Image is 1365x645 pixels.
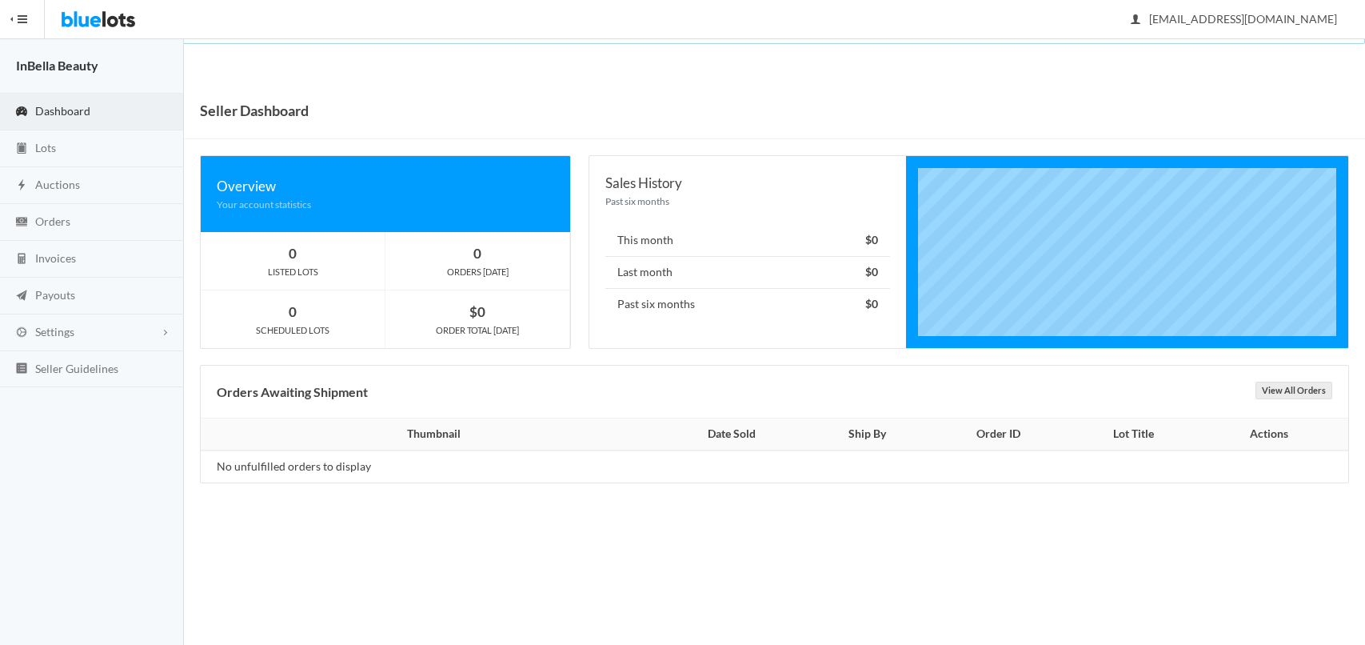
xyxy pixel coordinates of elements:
li: Last month [605,256,889,289]
ion-icon: cog [14,326,30,341]
div: ORDERS [DATE] [385,265,569,279]
strong: $0 [469,303,485,320]
div: Past six months [605,194,889,209]
b: Orders Awaiting Shipment [217,384,368,399]
strong: 0 [289,245,297,262]
th: Ship By [806,419,929,451]
span: Invoices [35,251,76,265]
th: Order ID [929,419,1068,451]
ion-icon: flash [14,178,30,194]
th: Date Sold [657,419,806,451]
ion-icon: cash [14,215,30,230]
span: Auctions [35,178,80,191]
span: Orders [35,214,70,228]
div: ORDER TOTAL [DATE] [385,323,569,338]
ion-icon: person [1128,13,1143,28]
strong: 0 [473,245,481,262]
ion-icon: paper plane [14,289,30,304]
strong: InBella Beauty [16,58,98,73]
span: Payouts [35,288,75,302]
li: This month [605,225,889,257]
span: Settings [35,325,74,339]
span: Seller Guidelines [35,362,118,375]
strong: 0 [289,303,297,320]
div: Sales History [605,172,889,194]
div: Your account statistics [217,197,554,212]
ion-icon: speedometer [14,105,30,120]
th: Thumbnail [201,419,657,451]
strong: $0 [865,297,878,310]
a: View All Orders [1255,382,1332,399]
ion-icon: list box [14,362,30,377]
span: [EMAIL_ADDRESS][DOMAIN_NAME] [1132,12,1337,26]
div: SCHEDULED LOTS [201,323,385,338]
th: Actions [1199,419,1348,451]
div: Overview [217,175,554,197]
ion-icon: clipboard [14,142,30,157]
li: Past six months [605,288,889,320]
div: LISTED LOTS [201,265,385,279]
strong: $0 [865,233,878,246]
td: No unfulfilled orders to display [201,451,657,483]
th: Lot Title [1068,419,1199,451]
span: Lots [35,141,56,154]
strong: $0 [865,265,878,278]
span: Dashboard [35,104,90,118]
h1: Seller Dashboard [200,98,309,122]
ion-icon: calculator [14,252,30,267]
